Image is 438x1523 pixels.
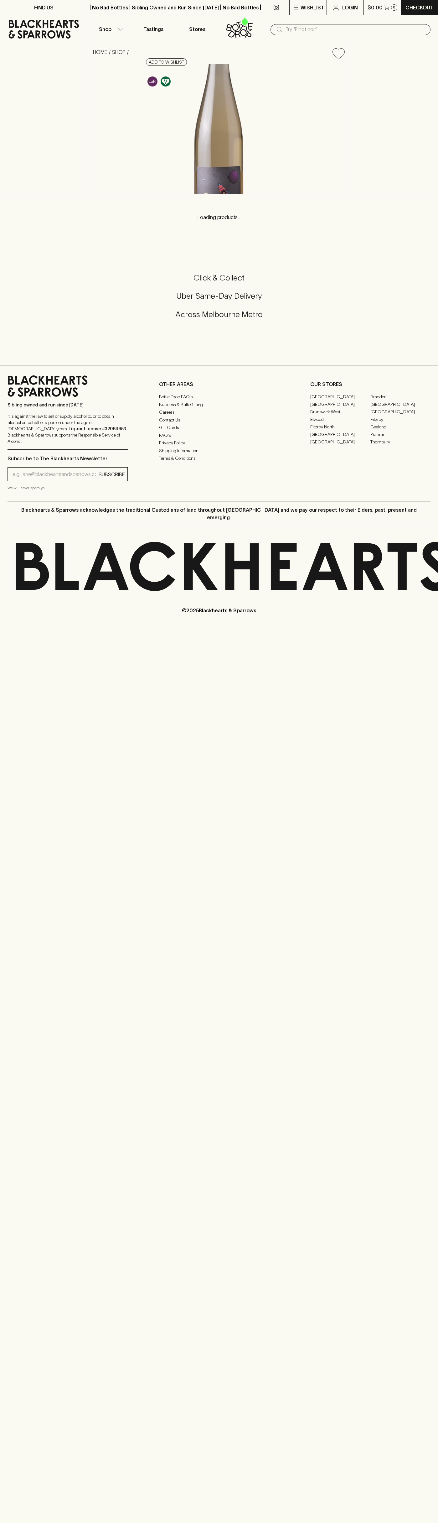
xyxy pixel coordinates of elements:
a: [GEOGRAPHIC_DATA] [310,431,370,438]
a: Brunswick West [310,408,370,416]
p: Subscribe to The Blackhearts Newsletter [8,455,128,462]
p: OUR STORES [310,380,430,388]
a: [GEOGRAPHIC_DATA] [310,393,370,400]
p: Loading products... [6,213,432,221]
h5: Uber Same-Day Delivery [8,291,430,301]
a: [GEOGRAPHIC_DATA] [370,408,430,416]
a: Bottle Drop FAQ's [159,393,279,401]
a: Geelong [370,423,430,431]
a: Fitzroy North [310,423,370,431]
p: It is against the law to sell or supply alcohol to, or to obtain alcohol on behalf of a person un... [8,413,128,444]
a: Stores [175,15,219,43]
img: 34870.png [88,64,350,194]
button: SUBSCRIBE [96,468,127,481]
p: Wishlist [301,4,324,11]
button: Add to wishlist [146,58,187,66]
a: Shipping Information [159,447,279,454]
a: [GEOGRAPHIC_DATA] [310,400,370,408]
p: 0 [393,6,395,9]
a: Contact Us [159,416,279,424]
p: Sibling owned and run since [DATE] [8,402,128,408]
p: $0.00 [368,4,383,11]
p: Blackhearts & Sparrows acknowledges the traditional Custodians of land throughout [GEOGRAPHIC_DAT... [12,506,426,521]
a: Terms & Conditions [159,455,279,462]
p: OTHER AREAS [159,380,279,388]
a: SHOP [112,49,126,55]
strong: Liquor License #32064953 [69,426,126,431]
a: HOME [93,49,107,55]
a: Privacy Policy [159,439,279,447]
p: Checkout [405,4,434,11]
p: SUBSCRIBE [99,471,125,478]
p: FIND US [34,4,54,11]
a: Thornbury [370,438,430,446]
p: Login [342,4,358,11]
a: Gift Cards [159,424,279,432]
a: Some may call it natural, others minimum intervention, either way, it’s hands off & maybe even a ... [146,75,159,88]
h5: Across Melbourne Metro [8,309,430,320]
button: Add to wishlist [330,46,347,62]
h5: Click & Collect [8,273,430,283]
p: We will never spam you [8,485,128,491]
input: e.g. jane@blackheartsandsparrows.com.au [13,469,96,479]
p: Stores [189,25,205,33]
a: Business & Bulk Gifting [159,401,279,408]
a: FAQ's [159,432,279,439]
a: Fitzroy [370,416,430,423]
img: Vegan [161,76,171,86]
a: [GEOGRAPHIC_DATA] [310,438,370,446]
a: Elwood [310,416,370,423]
input: Try "Pinot noir" [286,24,425,34]
p: Shop [99,25,111,33]
a: [GEOGRAPHIC_DATA] [370,400,430,408]
a: Careers [159,409,279,416]
img: Lo-Fi [147,76,157,86]
a: Braddon [370,393,430,400]
div: Call to action block [8,248,430,353]
a: Prahran [370,431,430,438]
p: Tastings [143,25,163,33]
button: Shop [88,15,132,43]
a: Made without the use of any animal products. [159,75,172,88]
a: Tastings [131,15,175,43]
